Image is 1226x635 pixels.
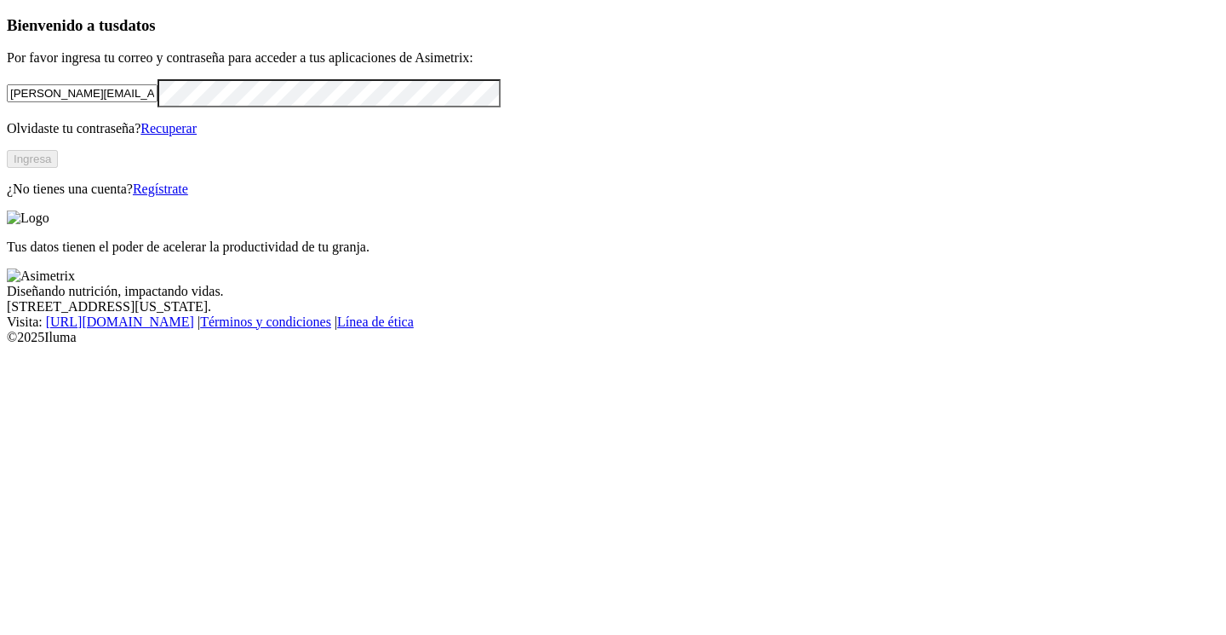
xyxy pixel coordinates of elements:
[337,315,414,329] a: Línea de ética
[7,315,1219,330] div: Visita : | |
[7,121,1219,136] p: Olvidaste tu contraseña?
[7,150,58,168] button: Ingresa
[7,182,1219,197] p: ¿No tienes una cuenta?
[7,16,1219,35] h3: Bienvenido a tus
[140,121,197,136] a: Recuperar
[7,211,49,226] img: Logo
[133,182,188,196] a: Regístrate
[7,50,1219,66] p: Por favor ingresa tu correo y contraseña para acceder a tus aplicaciones de Asimetrix:
[7,268,75,284] img: Asimetrix
[7,284,1219,299] div: Diseñando nutrición, impactando vidas.
[119,16,156,34] span: datos
[7,84,158,102] input: Tu correo
[7,330,1219,345] div: © 2025 Iluma
[46,315,194,329] a: [URL][DOMAIN_NAME]
[200,315,331,329] a: Términos y condiciones
[7,299,1219,315] div: [STREET_ADDRESS][US_STATE].
[7,240,1219,255] p: Tus datos tienen el poder de acelerar la productividad de tu granja.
